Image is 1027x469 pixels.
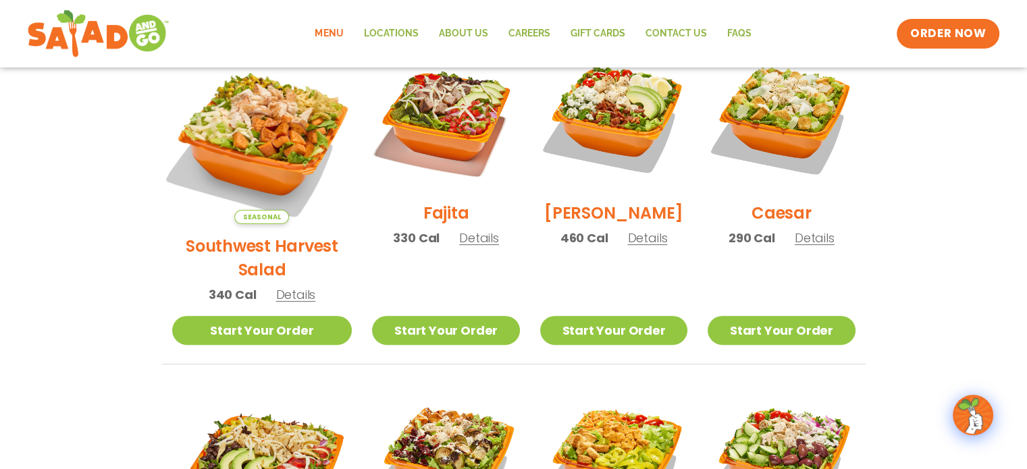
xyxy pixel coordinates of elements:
[910,26,986,42] span: ORDER NOW
[752,201,812,225] h2: Caesar
[540,44,687,191] img: Product photo for Cobb Salad
[708,44,855,191] img: Product photo for Caesar Salad
[156,28,367,240] img: Product photo for Southwest Harvest Salad
[393,229,440,247] span: 330 Cal
[305,18,761,49] nav: Menu
[172,234,352,281] h2: Southwest Harvest Salad
[423,201,469,225] h2: Fajita
[27,7,169,61] img: new-SAG-logo-768×292
[305,18,353,49] a: Menu
[635,18,716,49] a: Contact Us
[795,229,835,246] span: Details
[172,316,352,345] a: Start Your Order
[716,18,761,49] a: FAQs
[627,229,667,246] span: Details
[897,19,999,49] a: ORDER NOW
[234,210,289,224] span: Seasonal
[275,286,315,303] span: Details
[459,229,499,246] span: Details
[544,201,683,225] h2: [PERSON_NAME]
[560,18,635,49] a: GIFT CARDS
[708,316,855,345] a: Start Your Order
[954,396,992,434] img: wpChatIcon
[498,18,560,49] a: Careers
[428,18,498,49] a: About Us
[353,18,428,49] a: Locations
[372,44,519,191] img: Product photo for Fajita Salad
[560,229,608,247] span: 460 Cal
[209,285,257,304] span: 340 Cal
[729,229,775,247] span: 290 Cal
[372,316,519,345] a: Start Your Order
[540,316,687,345] a: Start Your Order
